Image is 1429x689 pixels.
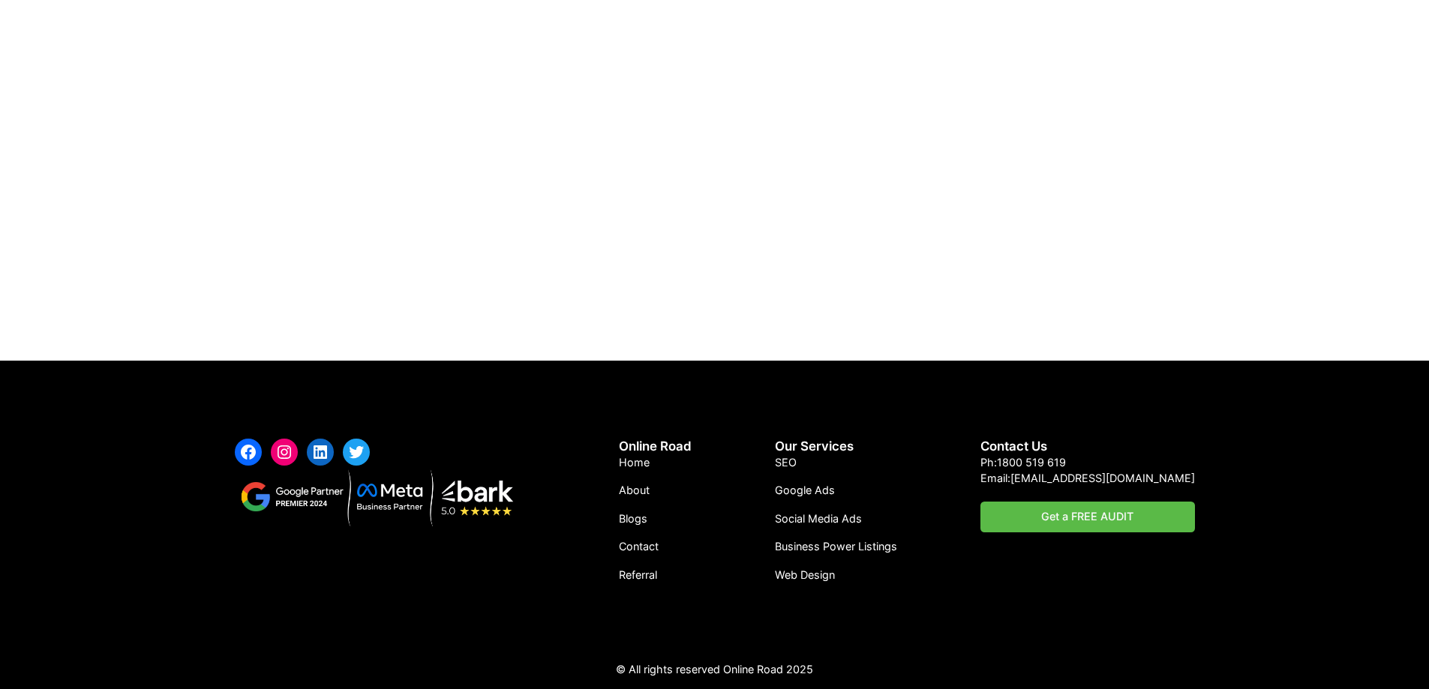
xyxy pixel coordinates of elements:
a: 1800 519 619 [997,456,1066,469]
span: Social Media Ads [775,512,862,525]
a: Business Power Listings [775,538,897,555]
span: Referral [619,568,657,581]
a: About [619,482,650,499]
a: Get a FREE AUDIT [980,502,1195,532]
span: SEO [775,456,797,469]
a: Google Ads [775,482,835,499]
span: Google Ads [775,484,835,496]
span: About [619,484,650,496]
p: Email: [980,470,1195,487]
span: Contact [619,540,659,553]
nav: Footer navigation [619,454,659,583]
a: Web Design [775,567,835,583]
a: Referral [619,567,657,583]
span: Web Design [775,568,835,581]
h2: Online Road [619,439,692,454]
h2: Our Services [775,439,897,454]
nav: Footer navigation 2 [775,454,897,583]
a: Contact [619,538,659,555]
a: Home [619,454,650,471]
a: SEO [775,454,797,471]
span: Business Power Listings [775,540,897,553]
span: Blogs [619,512,647,525]
h2: Contact Us [980,439,1195,454]
a: Social Media Ads [775,511,862,527]
a: Blogs [619,511,647,527]
a: [EMAIL_ADDRESS][DOMAIN_NAME] [1010,472,1195,484]
p: © All rights reserved Online Road 2025 [235,661,1195,678]
p: Ph: [980,454,1195,471]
